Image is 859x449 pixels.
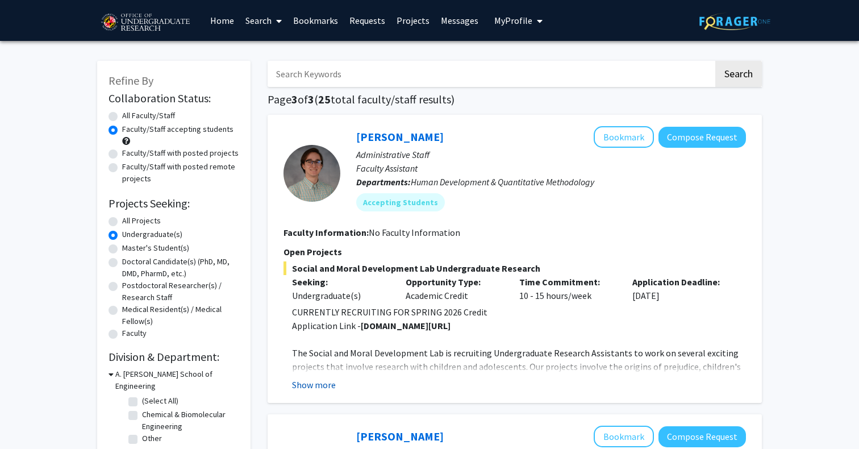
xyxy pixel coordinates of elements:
a: Home [205,1,240,40]
label: Other [142,433,162,444]
span: No Faculty Information [369,227,460,238]
label: Medical Resident(s) / Medical Fellow(s) [122,304,239,327]
img: ForagerOne Logo [699,13,770,30]
p: Administrative Staff [356,148,746,161]
label: Faculty/Staff with posted remote projects [122,161,239,185]
button: Show more [292,378,336,392]
p: Seeking: [292,275,389,289]
label: Chemical & Biomolecular Engineering [142,409,236,433]
a: [PERSON_NAME] [356,130,444,144]
button: Add Nathaniel Pearl to Bookmarks [594,126,654,148]
p: Opportunity Type: [406,275,502,289]
div: 10 - 15 hours/week [511,275,624,302]
input: Search Keywords [268,61,714,87]
div: Academic Credit [397,275,511,302]
strong: [DOMAIN_NAME][URL] [361,320,451,331]
div: [DATE] [624,275,737,302]
div: Undergraduate(s) [292,289,389,302]
label: (Select All) [142,395,178,407]
label: Undergraduate(s) [122,228,182,240]
p: Faculty Assistant [356,161,746,175]
h1: Page of ( total faculty/staff results) [268,93,762,106]
a: [PERSON_NAME] [356,429,444,443]
p: Open Projects [283,245,746,259]
a: Bookmarks [287,1,344,40]
span: My Profile [494,15,532,26]
a: Messages [435,1,484,40]
h2: Division & Department: [109,350,239,364]
label: All Projects [122,215,161,227]
img: University of Maryland Logo [97,9,193,37]
label: Faculty [122,327,147,339]
button: Search [715,61,762,87]
label: Master's Student(s) [122,242,189,254]
p: CURRENTLY RECRUITING FOR SPRING 2026 Credit [292,305,746,319]
button: Compose Request to Nathaniel Pearl [658,127,746,148]
span: Refine By [109,73,153,88]
h2: Projects Seeking: [109,197,239,210]
a: Search [240,1,287,40]
iframe: Chat [9,398,48,440]
p: Time Commitment: [519,275,616,289]
b: Departments: [356,176,411,188]
b: Faculty Information: [283,227,369,238]
label: Postdoctoral Researcher(s) / Research Staff [122,280,239,304]
span: Social and Moral Development Lab Undergraduate Research [283,261,746,275]
a: Requests [344,1,391,40]
h2: Collaboration Status: [109,92,239,105]
span: Human Development & Quantitative Methodology [411,176,594,188]
span: 25 [318,92,331,106]
label: Faculty/Staff accepting students [122,123,233,135]
label: All Faculty/Staff [122,110,175,122]
h3: A. [PERSON_NAME] School of Engineering [115,368,239,392]
p: Application Deadline: [632,275,729,289]
mat-chip: Accepting Students [356,193,445,211]
p: Application Link - [292,319,746,332]
label: Faculty/Staff with posted projects [122,147,239,159]
button: Add Jeffery Klauda to Bookmarks [594,426,654,447]
span: 3 [308,92,314,106]
button: Compose Request to Jeffery Klauda [658,426,746,447]
a: Projects [391,1,435,40]
span: 3 [291,92,298,106]
p: The Social and Moral Development Lab is recruiting Undergraduate Research Assistants to work on s... [292,346,746,428]
label: Doctoral Candidate(s) (PhD, MD, DMD, PharmD, etc.) [122,256,239,280]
